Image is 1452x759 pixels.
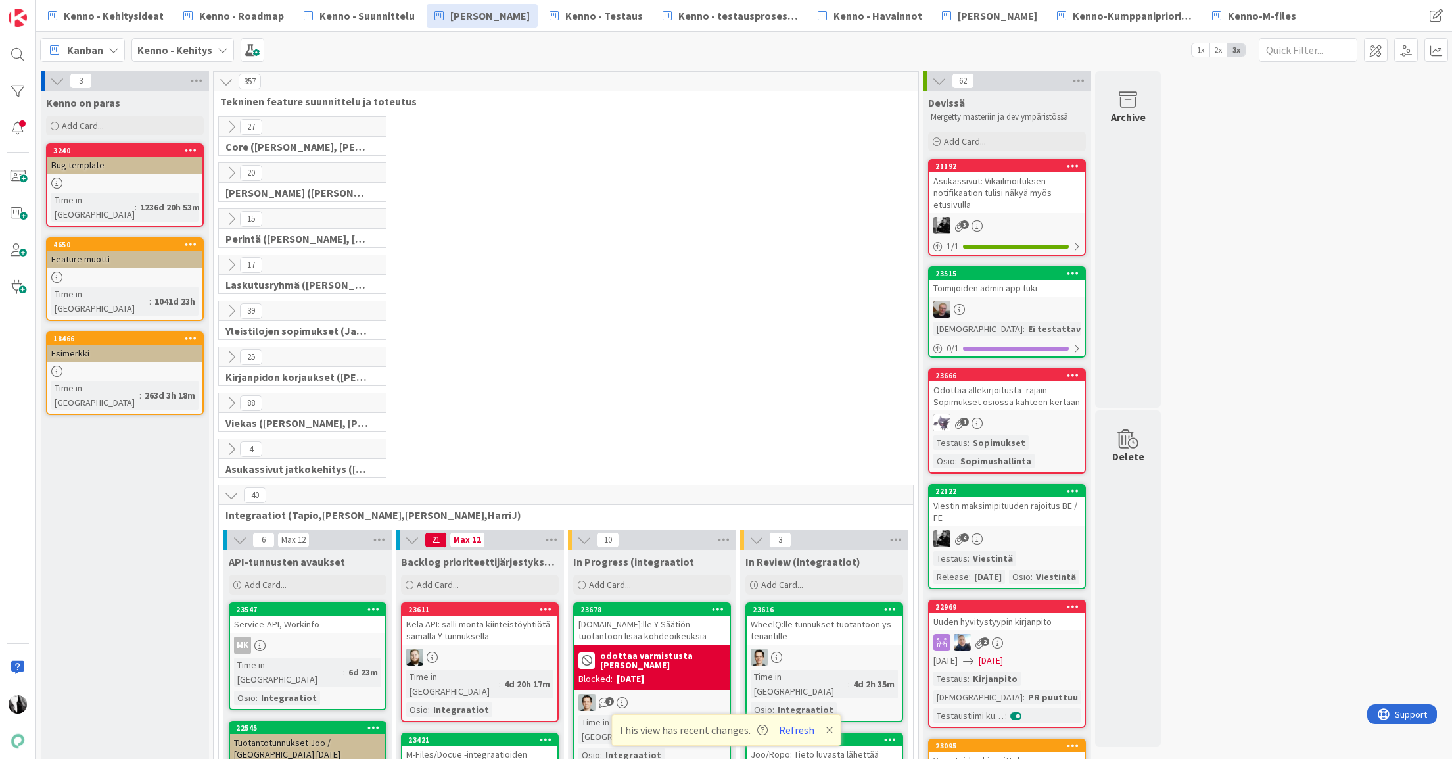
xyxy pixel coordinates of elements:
[971,570,1005,584] div: [DATE]
[747,604,902,616] div: 23616
[935,371,1085,380] div: 23666
[565,8,643,24] span: Kenno - Testaus
[47,145,202,157] div: 3240
[1009,570,1031,584] div: Osio
[960,418,969,426] span: 1
[345,665,381,679] div: 6d 23m
[929,740,1085,752] div: 23095
[979,654,1003,668] span: [DATE]
[952,73,974,89] span: 62
[929,268,1085,297] div: 23515Toimijoiden admin app tuki
[64,8,164,24] span: Kenno - Kehitysideat
[47,333,202,362] div: 18466Esimerkki
[935,741,1085,750] div: 23095
[929,485,1085,526] div: 22122Viestin maksimipituuden rajoitus BE / FE
[402,649,557,666] div: SH
[933,454,955,468] div: Osio
[600,651,726,670] b: odottaa varmistusta [PERSON_NAME]
[933,530,950,547] img: KM
[933,551,968,566] div: Testaus
[929,340,1085,356] div: 0/1
[761,579,803,591] span: Add Card...
[933,301,950,318] img: JH
[929,268,1085,280] div: 23515
[933,708,1005,723] div: Testaustiimi kurkkaa
[968,435,970,450] span: :
[1023,322,1025,336] span: :
[47,239,202,251] div: 4650
[933,435,968,450] div: Testaus
[929,485,1085,497] div: 22122
[981,637,989,646] span: 2
[944,135,986,147] span: Add Card...
[929,370,1085,381] div: 23666
[1204,4,1304,28] a: Kenno-M-files
[408,605,557,614] div: 23611
[753,605,902,614] div: 23616
[51,381,139,410] div: Time in [GEOGRAPHIC_DATA]
[934,4,1045,28] a: [PERSON_NAME]
[810,4,930,28] a: Kenno - Havainnot
[230,604,385,616] div: 23547
[70,73,92,89] span: 3
[239,74,261,89] span: 357
[149,294,151,308] span: :
[929,601,1085,613] div: 22969
[53,240,202,249] div: 4650
[53,146,202,155] div: 3240
[933,654,958,668] span: [DATE]
[929,613,1085,630] div: Uuden hyvitystyypin kirjanpito
[929,160,1085,172] div: 21192
[929,280,1085,297] div: Toimijoiden admin app tuki
[935,162,1085,171] div: 21192
[402,604,557,645] div: 23611Kela API: salli monta kiinteistöyhtiötä samalla Y-tunnuksella
[580,605,730,614] div: 23678
[928,96,965,109] span: Devissä
[947,239,959,253] span: 1 / 1
[51,193,135,222] div: Time in [GEOGRAPHIC_DATA]
[225,508,897,522] span: Integraatiot (Tapio,Santeri,Marko,HarriJ)
[240,395,262,411] span: 88
[230,604,385,633] div: 23547Service-API, Workinfo
[933,414,950,431] img: LM
[135,200,137,214] span: :
[929,160,1085,213] div: 21192Asukassivut: Vikailmoituksen notifikaation tulisi näkyä myös etusivulla
[220,95,902,108] span: Tekninen feature suunnittelu ja toteutus
[929,497,1085,526] div: Viestin maksimipituuden rajoitus BE / FE
[406,702,428,717] div: Osio
[957,454,1035,468] div: Sopimushallinta
[1112,449,1144,464] div: Delete
[929,238,1085,255] div: 1/1
[230,637,385,654] div: MK
[933,672,968,686] div: Testaus
[240,165,262,181] span: 20
[240,303,262,319] span: 39
[46,96,120,109] span: Kenno on paras
[969,570,971,584] span: :
[769,532,791,548] span: 3
[139,388,141,403] span: :
[542,4,651,28] a: Kenno - Testaus
[51,287,149,316] div: Time in [GEOGRAPHIC_DATA]
[428,702,430,717] span: :
[970,551,1016,566] div: Viestintä
[751,670,848,698] div: Time in [GEOGRAPHIC_DATA]
[848,677,850,691] span: :
[454,537,481,543] div: Max 12
[1025,690,1081,704] div: PR puuttuu
[960,533,969,542] span: 4
[678,8,798,24] span: Kenno - testausprosessi/Featureflagit
[1227,43,1245,57] span: 3x
[955,454,957,468] span: :
[929,414,1085,431] div: LM
[774,722,819,739] button: Refresh
[225,370,369,383] span: Kirjanpidon korjaukset (Jussi, JaakkoHä)
[968,672,970,686] span: :
[9,9,27,27] img: Visit kanbanzone.com
[772,702,774,717] span: :
[47,145,202,174] div: 3240Bug template
[236,605,385,614] div: 23547
[1192,43,1209,57] span: 1x
[578,694,596,711] img: TT
[947,341,959,355] span: 0 / 1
